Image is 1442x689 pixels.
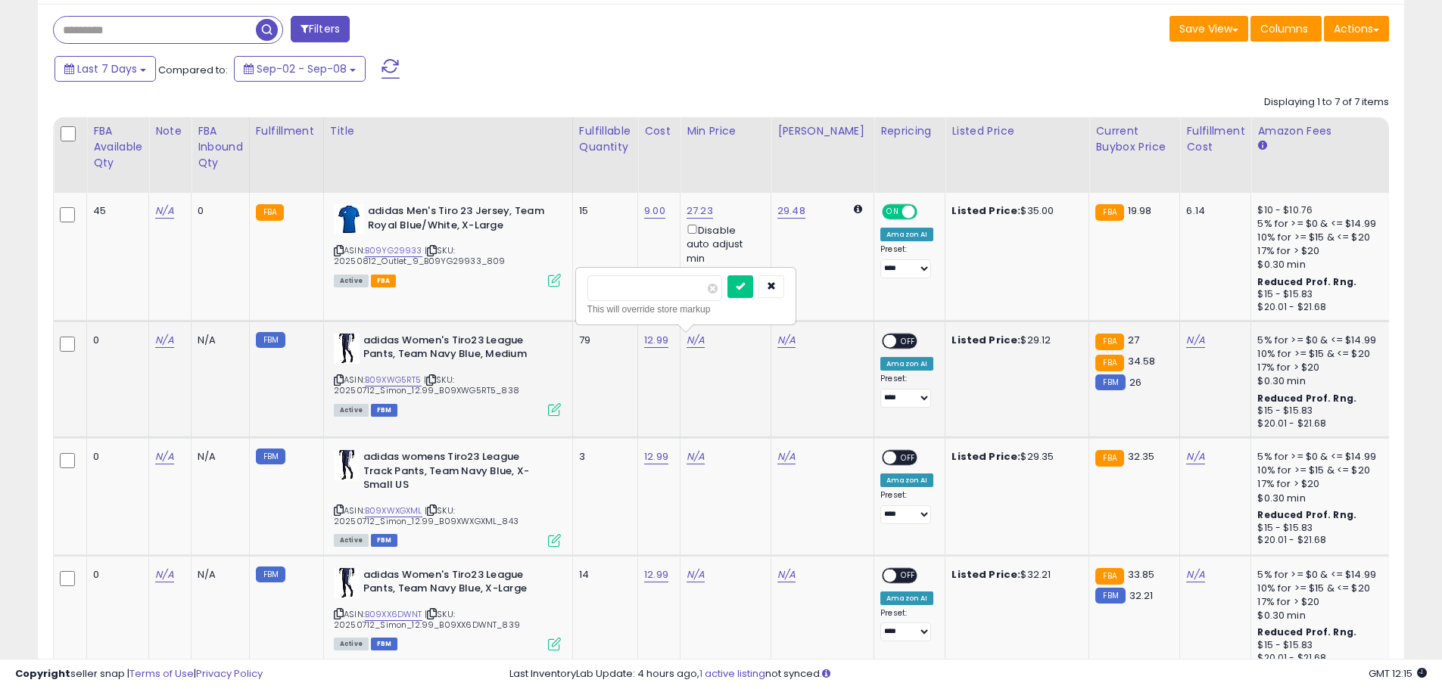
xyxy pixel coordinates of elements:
[687,203,713,219] a: 27.23
[880,374,933,408] div: Preset:
[1095,588,1125,604] small: FBM
[880,357,933,371] div: Amazon AI
[915,206,939,219] span: OFF
[1257,639,1383,652] div: $15 - $15.83
[1095,204,1123,221] small: FBA
[334,404,369,417] span: All listings currently available for purchase on Amazon
[363,334,547,365] b: adidas Women's Tiro23 League Pants, Team Navy Blue, Medium
[1095,355,1123,371] small: FBA
[196,666,263,681] a: Privacy Policy
[129,666,194,681] a: Terms of Use
[371,275,397,287] span: FBA
[1257,301,1383,314] div: $20.01 - $21.68
[687,449,705,464] a: N/A
[951,567,1020,582] b: Listed Price:
[1186,123,1244,155] div: Fulfillment Cost
[15,667,263,681] div: seller snap | |
[1257,139,1266,153] small: Amazon Fees.
[854,204,862,214] i: Calculated using Dynamic Max Price.
[777,203,805,219] a: 29.48
[644,333,668,348] a: 12.99
[579,204,626,218] div: 15
[365,374,422,386] a: B09XWG5RT5
[365,244,422,257] a: B09YG29933
[1095,374,1125,390] small: FBM
[777,449,796,464] a: N/A
[1186,204,1239,218] div: 6.14
[579,568,626,582] div: 14
[330,123,566,139] div: Title
[334,638,369,650] span: All listings currently available for purchase on Amazon
[880,123,939,139] div: Repricing
[951,203,1020,218] b: Listed Price:
[1095,123,1173,155] div: Current Buybox Price
[334,334,561,414] div: ASIN:
[777,333,796,348] a: N/A
[256,566,285,582] small: FBM
[158,63,228,77] span: Compared to:
[1257,625,1356,638] b: Reduced Prof. Rng.
[880,244,933,278] div: Preset:
[880,608,933,642] div: Preset:
[365,608,422,621] a: B09XX6DWNT
[1257,477,1383,491] div: 17% for > $20
[1128,354,1156,368] span: 34.58
[687,123,765,139] div: Min Price
[1257,123,1388,139] div: Amazon Fees
[1186,449,1204,464] a: N/A
[1129,588,1154,603] span: 32.21
[257,61,347,76] span: Sep-02 - Sep-08
[334,374,519,396] span: | SKU: 20250712_Simon_12.99_B09XWG5RT5_838
[1257,582,1383,595] div: 10% for >= $15 & <= $20
[1257,288,1383,301] div: $15 - $15.83
[371,534,398,547] span: FBM
[234,56,366,82] button: Sep-02 - Sep-08
[1257,275,1356,288] b: Reduced Prof. Rng.
[198,334,238,347] div: N/A
[1186,333,1204,348] a: N/A
[777,567,796,582] a: N/A
[1257,568,1383,582] div: 5% for >= $0 & <= $14.99
[644,449,668,464] a: 12.99
[1257,609,1383,622] div: $0.30 min
[1257,534,1383,547] div: $20.01 - $21.68
[1369,666,1427,681] span: 2025-09-16 12:15 GMT
[155,333,173,348] a: N/A
[1128,203,1152,218] span: 19.98
[334,568,360,598] img: 31uukpB5WiL._SL40_.jpg
[334,244,505,267] span: | SKU: 20250812_Outlet_9_B09YG29933_809
[334,504,519,527] span: | SKU: 20250712_Simon_12.99_B09XWXGXML_843
[880,490,933,524] div: Preset:
[155,203,173,219] a: N/A
[363,568,547,600] b: adidas Women's Tiro23 League Pants, Team Navy Blue, X-Large
[55,56,156,82] button: Last 7 Days
[77,61,137,76] span: Last 7 Days
[1257,258,1383,272] div: $0.30 min
[1324,16,1389,42] button: Actions
[1257,450,1383,464] div: 5% for >= $0 & <= $14.99
[1257,405,1383,417] div: $15 - $15.83
[687,567,705,582] a: N/A
[896,569,920,582] span: OFF
[1257,508,1356,521] b: Reduced Prof. Rng.
[951,123,1082,139] div: Listed Price
[363,450,547,496] b: adidas womens Tiro23 League Track Pants, Team Navy Blue, X-Small US
[896,335,920,348] span: OFF
[951,450,1077,464] div: $29.35
[365,504,422,517] a: B09XWXGXML
[1257,464,1383,477] div: 10% for >= $15 & <= $20
[371,638,398,650] span: FBM
[579,334,626,347] div: 79
[1257,374,1383,388] div: $0.30 min
[644,203,665,219] a: 9.00
[1257,347,1383,361] div: 10% for >= $15 & <= $20
[291,16,350,42] button: Filters
[1257,522,1383,535] div: $15 - $15.83
[334,334,360,364] img: 31uukpB5WiL._SL40_.jpg
[951,333,1020,347] b: Listed Price:
[334,450,561,545] div: ASIN:
[1095,568,1123,585] small: FBA
[1264,95,1389,110] div: Displaying 1 to 7 of 7 items
[880,473,933,487] div: Amazon AI
[334,204,561,285] div: ASIN:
